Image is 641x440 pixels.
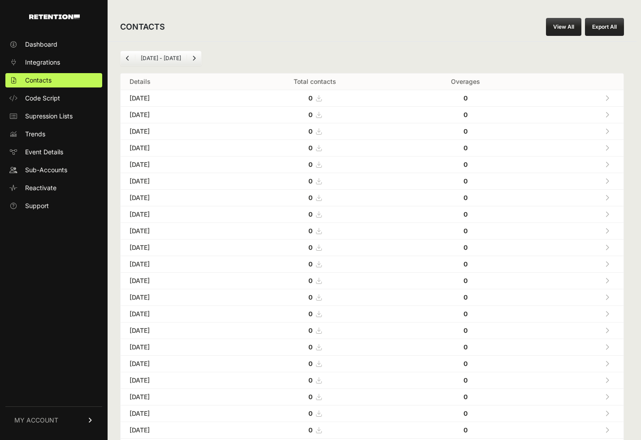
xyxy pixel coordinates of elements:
strong: 0 [308,343,312,351]
td: [DATE] [121,339,230,356]
a: Supression Lists [5,109,102,123]
span: Event Details [25,148,63,157]
strong: 0 [463,376,468,384]
strong: 0 [463,111,468,118]
a: Event Details [5,145,102,159]
a: Integrations [5,55,102,70]
a: Previous [121,51,135,65]
span: Contacts [25,76,52,85]
strong: 0 [463,277,468,284]
span: Dashboard [25,40,57,49]
td: [DATE] [121,206,230,223]
td: [DATE] [121,107,230,123]
strong: 0 [463,127,468,135]
th: Overages [400,74,532,90]
span: Trends [25,130,45,139]
strong: 0 [308,277,312,284]
td: [DATE] [121,273,230,289]
a: View All [546,18,581,36]
strong: 0 [463,161,468,168]
strong: 0 [308,210,312,218]
span: Integrations [25,58,60,67]
th: Details [121,74,230,90]
td: [DATE] [121,256,230,273]
a: MY ACCOUNT [5,406,102,434]
td: [DATE] [121,372,230,389]
td: [DATE] [121,405,230,422]
strong: 0 [308,177,312,185]
strong: 0 [308,111,312,118]
td: [DATE] [121,306,230,322]
a: Trends [5,127,102,141]
strong: 0 [308,161,312,168]
strong: 0 [463,426,468,434]
h2: CONTACTS [120,21,165,33]
a: Reactivate [5,181,102,195]
strong: 0 [463,327,468,334]
strong: 0 [463,410,468,417]
td: [DATE] [121,123,230,140]
td: [DATE] [121,389,230,405]
strong: 0 [308,194,312,201]
a: Sub-Accounts [5,163,102,177]
li: [DATE] - [DATE] [135,55,186,62]
a: Support [5,199,102,213]
strong: 0 [463,244,468,251]
span: MY ACCOUNT [14,416,58,425]
button: Export All [585,18,624,36]
strong: 0 [308,260,312,268]
td: [DATE] [121,422,230,439]
span: Support [25,201,49,210]
img: Retention.com [29,14,80,19]
td: [DATE] [121,356,230,372]
strong: 0 [463,227,468,235]
span: Sub-Accounts [25,166,67,174]
td: [DATE] [121,190,230,206]
strong: 0 [463,177,468,185]
strong: 0 [308,410,312,417]
a: Code Script [5,91,102,105]
strong: 0 [308,127,312,135]
strong: 0 [463,144,468,152]
strong: 0 [463,194,468,201]
span: Reactivate [25,183,56,192]
span: Supression Lists [25,112,73,121]
a: Dashboard [5,37,102,52]
strong: 0 [463,260,468,268]
strong: 0 [308,227,312,235]
td: [DATE] [121,289,230,306]
a: Next [187,51,201,65]
a: Contacts [5,73,102,87]
strong: 0 [463,343,468,351]
td: [DATE] [121,223,230,240]
strong: 0 [308,327,312,334]
td: [DATE] [121,173,230,190]
strong: 0 [308,360,312,367]
strong: 0 [308,94,312,102]
strong: 0 [463,210,468,218]
strong: 0 [308,426,312,434]
td: [DATE] [121,140,230,157]
strong: 0 [463,293,468,301]
strong: 0 [308,376,312,384]
strong: 0 [463,393,468,401]
strong: 0 [463,94,468,102]
span: Code Script [25,94,60,103]
td: [DATE] [121,322,230,339]
th: Total contacts [230,74,400,90]
strong: 0 [308,393,312,401]
strong: 0 [308,144,312,152]
strong: 0 [308,310,312,318]
td: [DATE] [121,90,230,107]
strong: 0 [308,244,312,251]
td: [DATE] [121,157,230,173]
strong: 0 [463,360,468,367]
strong: 0 [308,293,312,301]
td: [DATE] [121,240,230,256]
strong: 0 [463,310,468,318]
